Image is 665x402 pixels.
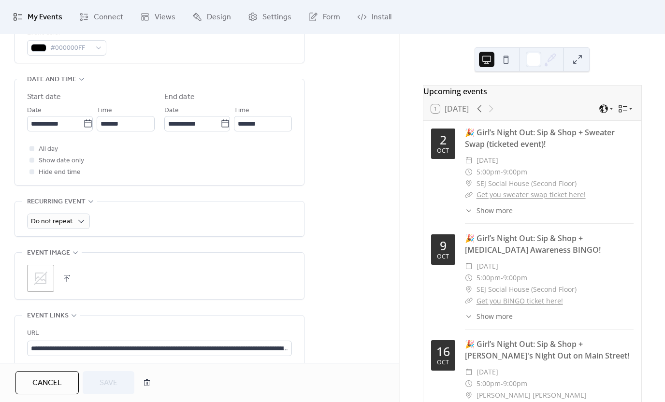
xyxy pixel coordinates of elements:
a: Design [185,4,238,30]
span: Show date only [39,155,84,167]
div: ​ [465,378,473,389]
span: SEJ Social House (Second Floor) [477,178,577,189]
span: [DATE] [477,155,498,166]
span: Views [155,12,175,23]
span: [PERSON_NAME] [PERSON_NAME] [477,389,587,401]
span: Date [27,105,42,116]
div: Oct [437,148,449,154]
span: - [501,166,503,178]
div: ​ [465,205,473,215]
div: URL [27,328,290,339]
span: [DATE] [477,260,498,272]
a: Form [301,4,347,30]
button: ​Show more [465,205,513,215]
div: ​ [465,311,473,321]
span: All day [39,144,58,155]
span: 5:00pm [477,272,501,284]
div: ; [27,265,54,292]
span: Connect [94,12,123,23]
div: ​ [465,389,473,401]
div: ​ [465,178,473,189]
span: Install [372,12,391,23]
div: Oct [437,254,449,260]
a: My Events [6,4,70,30]
div: ​ [465,189,473,201]
span: Time [234,105,249,116]
div: ​ [465,284,473,295]
span: 5:00pm [477,378,501,389]
span: Recurring event [27,196,86,208]
span: 9:00pm [503,166,527,178]
div: 2 [440,134,447,146]
span: Date and time [27,74,76,86]
div: Upcoming events [423,86,641,97]
div: Event color [27,27,104,39]
span: Design [207,12,231,23]
div: ​ [465,166,473,178]
a: Install [350,4,399,30]
span: 5:00pm [477,166,501,178]
div: ​ [465,295,473,307]
span: My Events [28,12,62,23]
span: Show more [477,311,513,321]
span: Event links [27,310,69,322]
span: Do not repeat [31,215,72,228]
button: Cancel [15,371,79,394]
div: Oct [437,359,449,366]
span: Cancel [32,377,62,389]
span: #000000FF [50,43,91,54]
span: Time [97,105,112,116]
div: ​ [465,366,473,378]
span: 9:00pm [503,272,527,284]
a: 🎉 Girl’s Night Out: Sip & Shop + [MEDICAL_DATA] Awareness BINGO! [465,233,601,255]
span: [DATE] [477,366,498,378]
div: End date [164,91,195,103]
div: Start date [27,91,61,103]
a: Settings [241,4,299,30]
span: - [501,378,503,389]
a: Get you sweater swap ticket here! [477,190,586,199]
div: ​ [465,155,473,166]
span: Form [323,12,340,23]
span: - [501,272,503,284]
div: ​ [465,272,473,284]
span: Hide end time [39,167,81,178]
span: SEJ Social House (Second Floor) [477,284,577,295]
div: 16 [436,345,450,358]
a: Connect [72,4,130,30]
button: ​Show more [465,311,513,321]
span: Event image [27,247,70,259]
span: Settings [262,12,291,23]
span: Date [164,105,179,116]
a: 🎉 Girl’s Night Out: Sip & Shop + Sweater Swap (ticketed event)! [465,127,615,149]
span: Show more [477,205,513,215]
span: 9:00pm [503,378,527,389]
a: Views [133,4,183,30]
a: Get you BINGO ticket here! [477,296,563,305]
div: 9 [440,240,447,252]
div: 🎉 Girl’s Night Out: Sip & Shop + [PERSON_NAME]'s Night Out on Main Street! [465,338,634,361]
div: ​ [465,260,473,272]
